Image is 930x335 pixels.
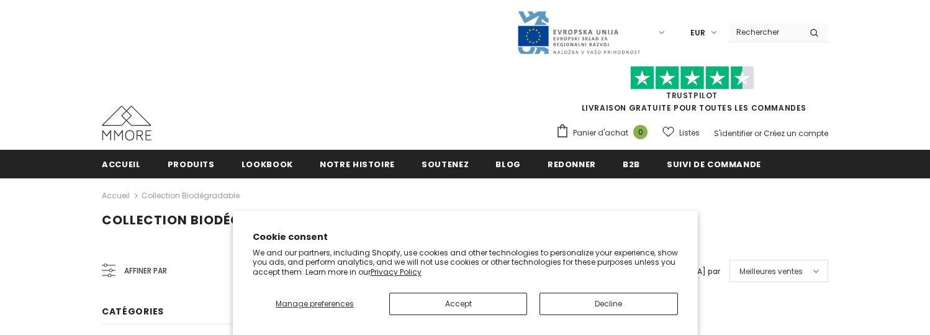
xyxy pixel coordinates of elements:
span: Blog [495,158,521,170]
a: Lookbook [242,150,293,178]
span: Affiner par [124,264,167,278]
span: Listes [679,127,700,139]
a: Accueil [102,150,141,178]
a: Panier d'achat 0 [556,124,654,142]
span: or [754,128,762,139]
a: Blog [495,150,521,178]
button: Decline [539,293,677,315]
a: Créez un compte [764,128,828,139]
a: Privacy Policy [371,267,422,277]
span: Produits [168,158,215,170]
a: Notre histoire [320,150,395,178]
button: Manage preferences [253,293,377,315]
img: Faites confiance aux étoiles pilotes [630,66,754,90]
a: S'identifier [714,128,752,139]
span: B2B [623,158,640,170]
span: Collection biodégradable [102,211,301,229]
span: 0 [633,125,648,139]
span: Notre histoire [320,158,395,170]
h2: Cookie consent [253,231,678,244]
a: Collection biodégradable [142,190,240,201]
a: Redonner [548,150,596,178]
span: LIVRAISON GRATUITE POUR TOUTES LES COMMANDES [556,71,828,113]
a: Suivi de commande [667,150,761,178]
a: Listes [662,122,700,144]
img: Javni Razpis [517,10,641,55]
span: Lookbook [242,158,293,170]
span: Panier d'achat [573,127,628,139]
input: Search Site [729,23,800,41]
span: Redonner [548,158,596,170]
span: Catégories [102,305,164,318]
a: TrustPilot [666,90,718,101]
a: B2B [623,150,640,178]
a: Accueil [102,188,130,203]
span: Manage preferences [276,298,354,309]
span: Meilleures ventes [739,265,803,278]
span: EUR [690,27,705,39]
span: Suivi de commande [667,158,761,170]
a: soutenez [422,150,469,178]
a: Javni Razpis [517,27,641,37]
p: We and our partners, including Shopify, use cookies and other technologies to personalize your ex... [253,248,678,277]
img: Cas MMORE [102,106,151,140]
a: Produits [168,150,215,178]
button: Accept [389,293,527,315]
span: soutenez [422,158,469,170]
span: Accueil [102,158,141,170]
